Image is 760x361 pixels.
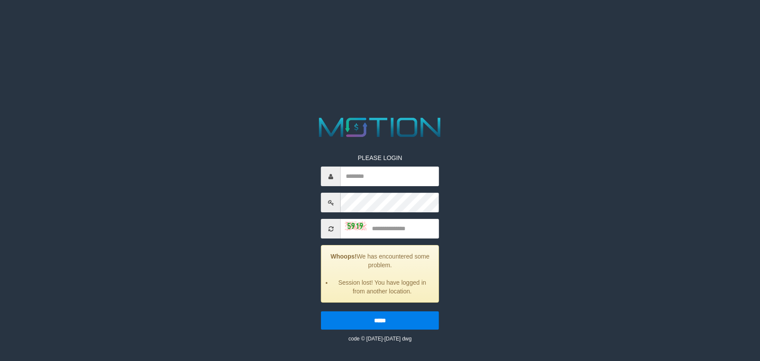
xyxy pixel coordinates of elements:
[331,253,357,260] strong: Whoops!
[314,114,446,140] img: MOTION_logo.png
[345,222,367,231] img: captcha
[321,245,439,303] div: We has encountered some problem.
[332,278,432,296] li: Session lost! You have logged in from another location.
[321,153,439,162] p: PLEASE LOGIN
[348,336,412,342] small: code © [DATE]-[DATE] dwg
